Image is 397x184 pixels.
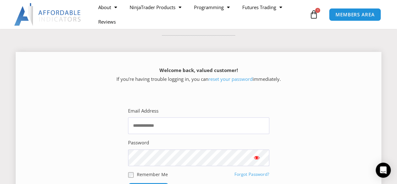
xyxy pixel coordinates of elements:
[315,8,320,13] span: 1
[27,66,370,84] p: If you’re having trouble logging in, you can immediately.
[300,5,327,24] a: 1
[244,149,269,166] button: Show password
[128,107,158,115] label: Email Address
[92,14,122,29] a: Reviews
[335,12,375,17] span: MEMBERS AREA
[159,67,238,73] strong: Welcome back, valued customer!
[234,171,269,177] a: Forgot Password?
[137,171,168,178] label: Remember Me
[14,3,82,26] img: LogoAI | Affordable Indicators – NinjaTrader
[376,163,391,178] div: Open Intercom Messenger
[208,76,253,82] a: reset your password
[128,138,149,147] label: Password
[329,8,381,21] a: MEMBERS AREA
